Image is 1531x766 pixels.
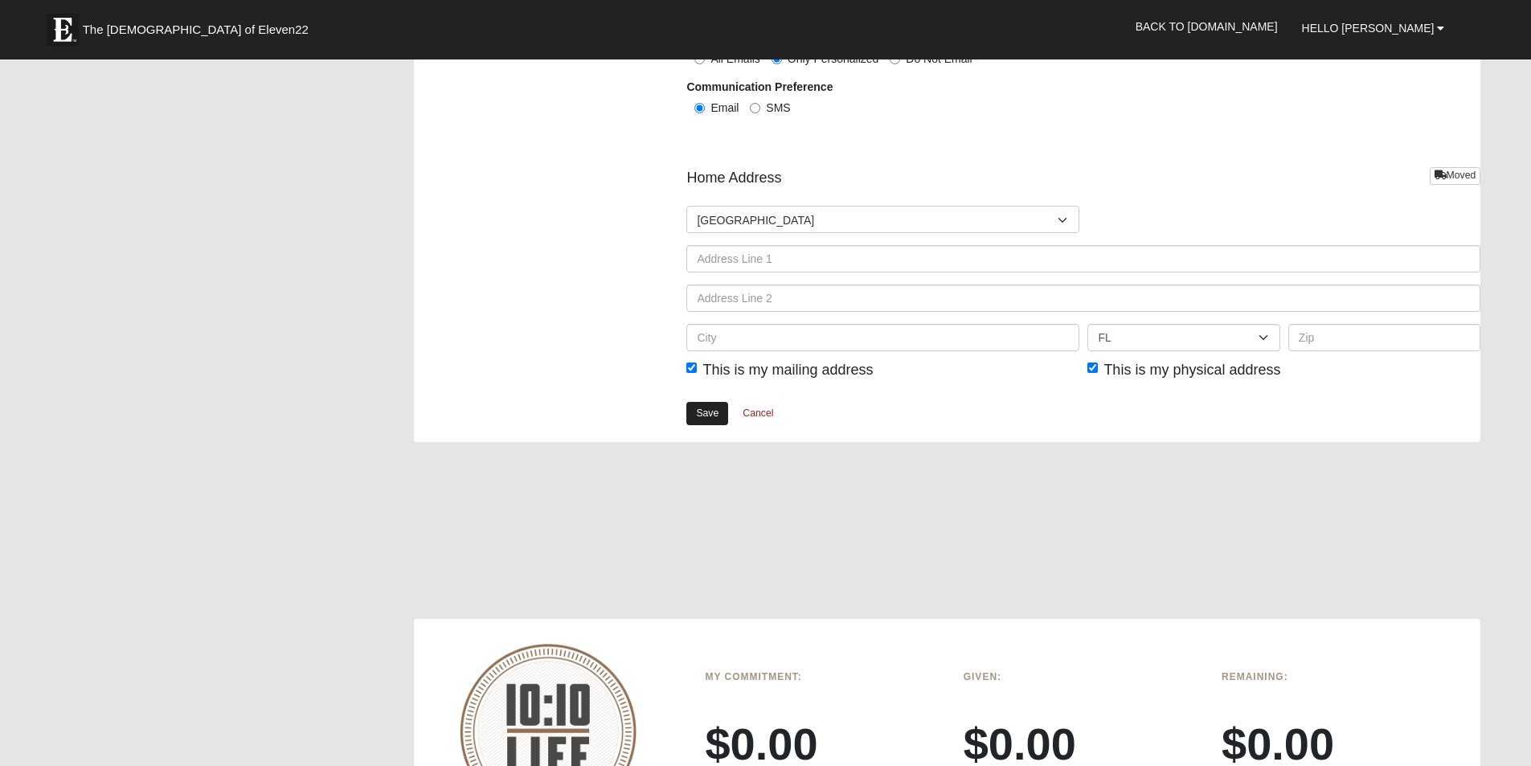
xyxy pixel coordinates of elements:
a: The [DEMOGRAPHIC_DATA] of Eleven22 [39,6,360,46]
input: This is my mailing address [686,363,697,373]
label: Communication Preference [686,79,833,95]
span: The [DEMOGRAPHIC_DATA] of Eleven22 [83,22,309,38]
a: Back to [DOMAIN_NAME] [1124,6,1290,47]
a: Cancel [732,401,784,426]
input: Email [694,103,705,113]
a: Moved [1430,167,1481,184]
span: Email [710,101,739,114]
input: Zip [1288,324,1480,351]
span: This is my mailing address [702,362,873,378]
span: Home Address [686,167,781,189]
span: This is my physical address [1103,362,1280,378]
a: Save [686,402,728,425]
h6: My Commitment: [705,671,939,682]
input: SMS [750,103,760,113]
img: Eleven22 logo [47,14,79,46]
input: City [686,324,1079,351]
input: This is my physical address [1087,363,1098,373]
a: Hello [PERSON_NAME] [1290,8,1457,48]
h6: Remaining: [1222,671,1455,682]
input: Address Line 2 [686,285,1480,312]
input: Address Line 1 [686,245,1480,272]
span: [GEOGRAPHIC_DATA] [697,207,1058,234]
span: SMS [766,101,790,114]
span: Hello [PERSON_NAME] [1302,22,1435,35]
h6: Given: [964,671,1197,682]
